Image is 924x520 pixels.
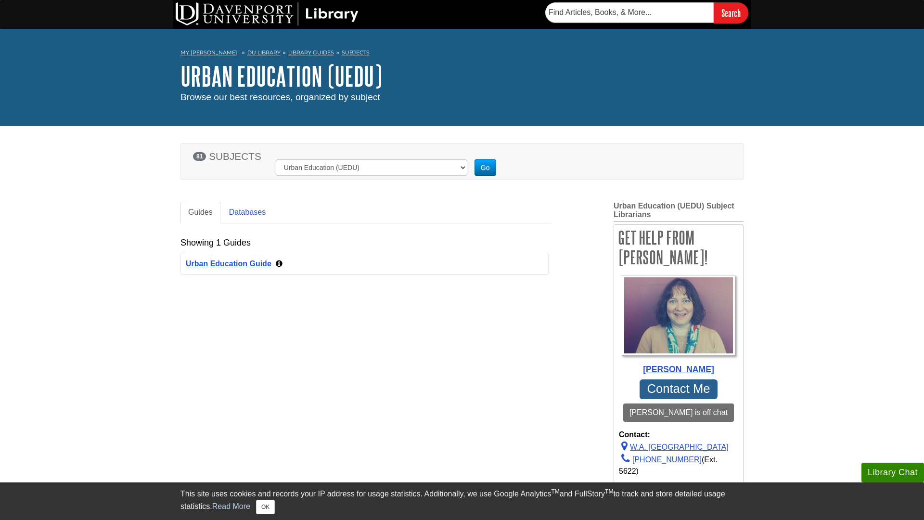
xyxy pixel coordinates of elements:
h2: Get Help From [PERSON_NAME]! [614,225,743,270]
img: Profile Photo [622,275,735,356]
a: Read More [212,502,250,510]
div: This site uses cookies and records your IP address for usage statistics. Additionally, we use Goo... [180,488,744,514]
div: (Ext. 5622) [619,453,738,477]
h2: Showing 1 Guides [180,238,251,248]
sup: TM [551,488,559,495]
a: DU Library [247,49,281,56]
a: Urban Education Guide [186,260,271,268]
button: Go [475,159,496,176]
div: [PERSON_NAME] [619,363,738,376]
span: 81 [193,152,206,161]
nav: breadcrumb [180,46,744,62]
a: Subjects [342,49,370,56]
strong: Contact: [619,429,738,441]
a: My [PERSON_NAME] [180,49,237,57]
sup: TM [605,488,613,495]
form: Searches DU Library's articles, books, and more [545,2,748,23]
section: Subject Search Bar [180,131,744,190]
a: Guides [180,202,220,223]
button: Library Chat [861,463,924,482]
input: Find Articles, Books, & More... [545,2,714,23]
button: [PERSON_NAME] is off chat [623,403,734,422]
a: W.A. [GEOGRAPHIC_DATA] [619,443,729,451]
input: Search [714,2,748,23]
a: Contact Me [640,379,718,399]
span: SUBJECTS [209,151,261,162]
a: Profile Photo [PERSON_NAME] [619,275,738,376]
h1: Urban Education (UEDU) [180,62,744,91]
a: Library Guides [288,49,334,56]
a: [PHONE_NUMBER] [619,455,702,464]
h2: Urban Education (UEDU) Subject Librarians [614,202,744,222]
img: DU Library [176,2,359,26]
a: Databases [221,202,274,223]
div: Browse our best resources, organized by subject [180,91,744,104]
button: Close [256,500,275,514]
